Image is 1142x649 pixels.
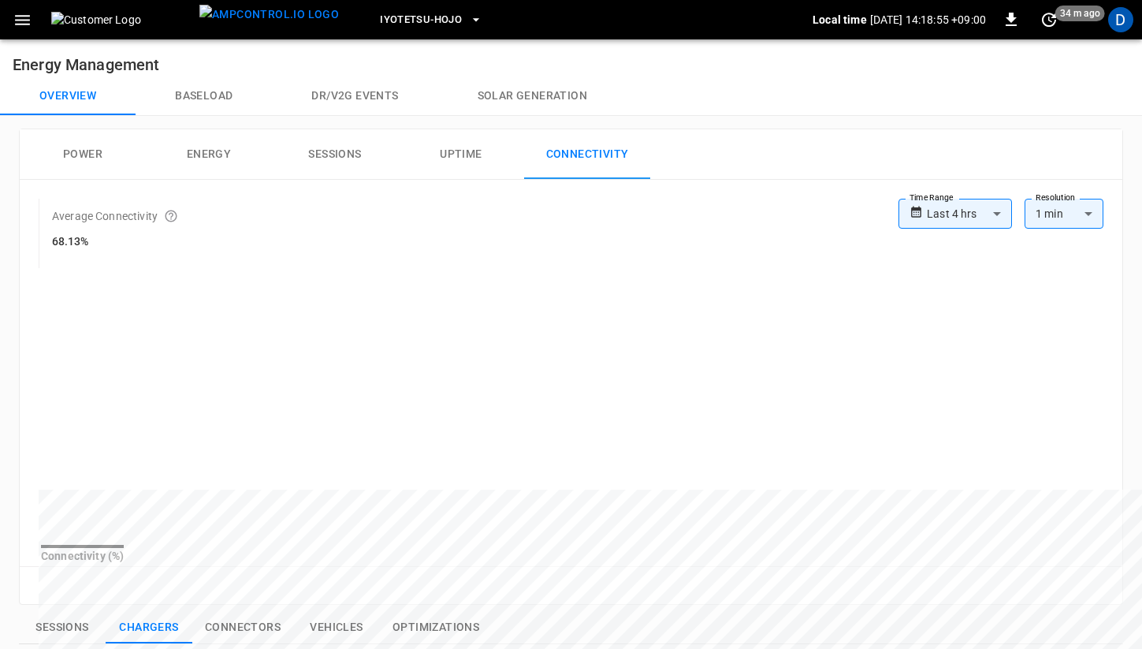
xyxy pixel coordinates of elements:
[380,11,462,29] span: Iyotetsu-Hojo
[272,77,437,115] button: Dr/V2G events
[524,129,650,180] button: Connectivity
[438,77,627,115] button: Solar generation
[51,12,193,28] img: Customer Logo
[1055,6,1105,21] span: 34 m ago
[272,129,398,180] button: Sessions
[52,208,158,224] p: Average Connectivity
[192,611,293,644] button: show latest connectors
[813,12,867,28] p: Local time
[374,5,489,35] button: Iyotetsu-Hojo
[293,611,380,644] button: show latest vehicles
[870,12,986,28] p: [DATE] 14:18:55 +09:00
[20,129,146,180] button: Power
[398,129,524,180] button: Uptime
[52,233,178,251] h6: 68.13%
[146,129,272,180] button: Energy
[910,192,954,204] label: Time Range
[927,199,1012,229] div: Last 4 hrs
[1108,7,1133,32] div: profile-icon
[380,611,492,644] button: show latest optimizations
[136,77,272,115] button: Baseload
[106,611,192,644] button: show latest charge points
[199,5,339,24] img: ampcontrol.io logo
[19,611,106,644] button: show latest sessions
[1036,7,1062,32] button: set refresh interval
[1025,199,1103,229] div: 1 min
[1036,192,1075,204] label: Resolution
